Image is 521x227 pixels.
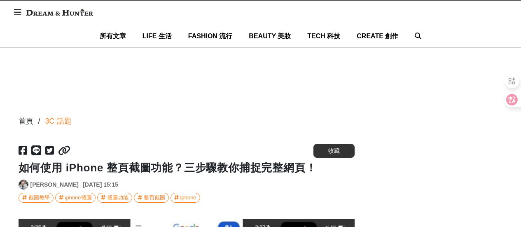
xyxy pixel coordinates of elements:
[19,180,28,190] a: Avatar
[307,25,340,47] a: TECH 科技
[313,144,355,158] button: 收藏
[55,193,96,203] a: iphone截圖
[357,25,398,47] a: CREATE 創作
[97,193,132,203] a: 截圖功能
[188,25,233,47] a: FASHION 流行
[28,193,50,202] div: 截圖教學
[100,25,126,47] a: 所有文章
[171,193,200,203] a: iphone
[19,161,355,174] h1: 如何使用 iPhone 整頁截圖功能？三步驟教你捕捉完整網頁！
[45,116,72,127] a: 3C 話題
[107,193,128,202] div: 截圖功能
[307,33,340,40] span: TECH 科技
[144,193,165,202] div: 整頁截圖
[19,116,33,127] div: 首頁
[22,5,97,20] img: Dream & Hunter
[19,180,28,189] img: Avatar
[100,33,126,40] span: 所有文章
[357,33,398,40] span: CREATE 創作
[38,116,40,127] div: /
[180,193,196,202] div: iphone
[30,180,79,189] a: [PERSON_NAME]
[134,193,169,203] a: 整頁截圖
[249,33,291,40] span: BEAUTY 美妝
[143,33,172,40] span: LIFE 生活
[65,193,92,202] div: iphone截圖
[143,25,172,47] a: LIFE 生活
[249,25,291,47] a: BEAUTY 美妝
[83,180,118,189] div: [DATE] 15:15
[19,193,54,203] a: 截圖教學
[188,33,233,40] span: FASHION 流行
